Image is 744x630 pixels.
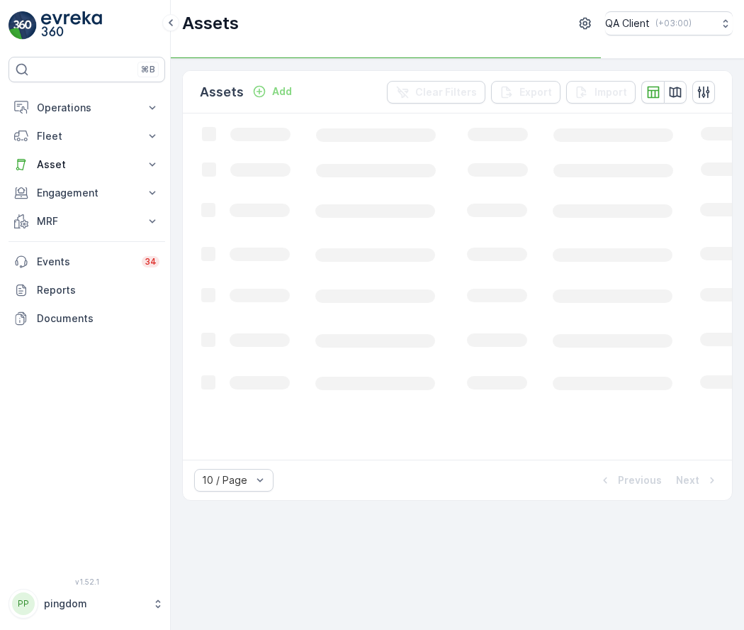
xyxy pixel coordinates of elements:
button: MRF [9,207,165,236]
p: ( +03:00 ) [655,18,692,29]
div: PP [12,592,35,615]
a: Events34 [9,248,165,276]
button: Engagement [9,179,165,207]
button: Clear Filters [387,81,485,104]
button: PPpingdom [9,589,165,619]
p: Assets [182,12,239,35]
p: Documents [37,311,159,326]
img: logo [9,11,37,40]
p: Fleet [37,129,137,143]
p: MRF [37,214,137,228]
p: QA Client [605,16,650,31]
p: Reports [37,283,159,297]
span: v 1.52.1 [9,577,165,586]
button: Operations [9,94,165,122]
img: logo_light-DOdMpM7g.png [41,11,102,40]
p: Import [594,85,627,99]
p: pingdom [44,597,145,611]
button: Add [247,83,298,100]
p: Previous [618,473,662,487]
a: Reports [9,276,165,304]
button: Next [675,472,721,489]
button: QA Client(+03:00) [605,11,733,35]
p: Events [37,255,133,269]
p: Asset [37,157,137,172]
button: Import [566,81,636,104]
p: Clear Filters [415,85,477,99]
p: Engagement [37,186,137,200]
p: 34 [145,256,157,267]
button: Asset [9,150,165,179]
button: Previous [597,472,663,489]
p: Assets [200,82,244,102]
p: Next [676,473,699,487]
p: Operations [37,101,137,115]
p: Export [519,85,552,99]
button: Export [491,81,560,104]
button: Fleet [9,122,165,150]
p: ⌘B [141,64,155,75]
p: Add [272,84,292,99]
a: Documents [9,304,165,333]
